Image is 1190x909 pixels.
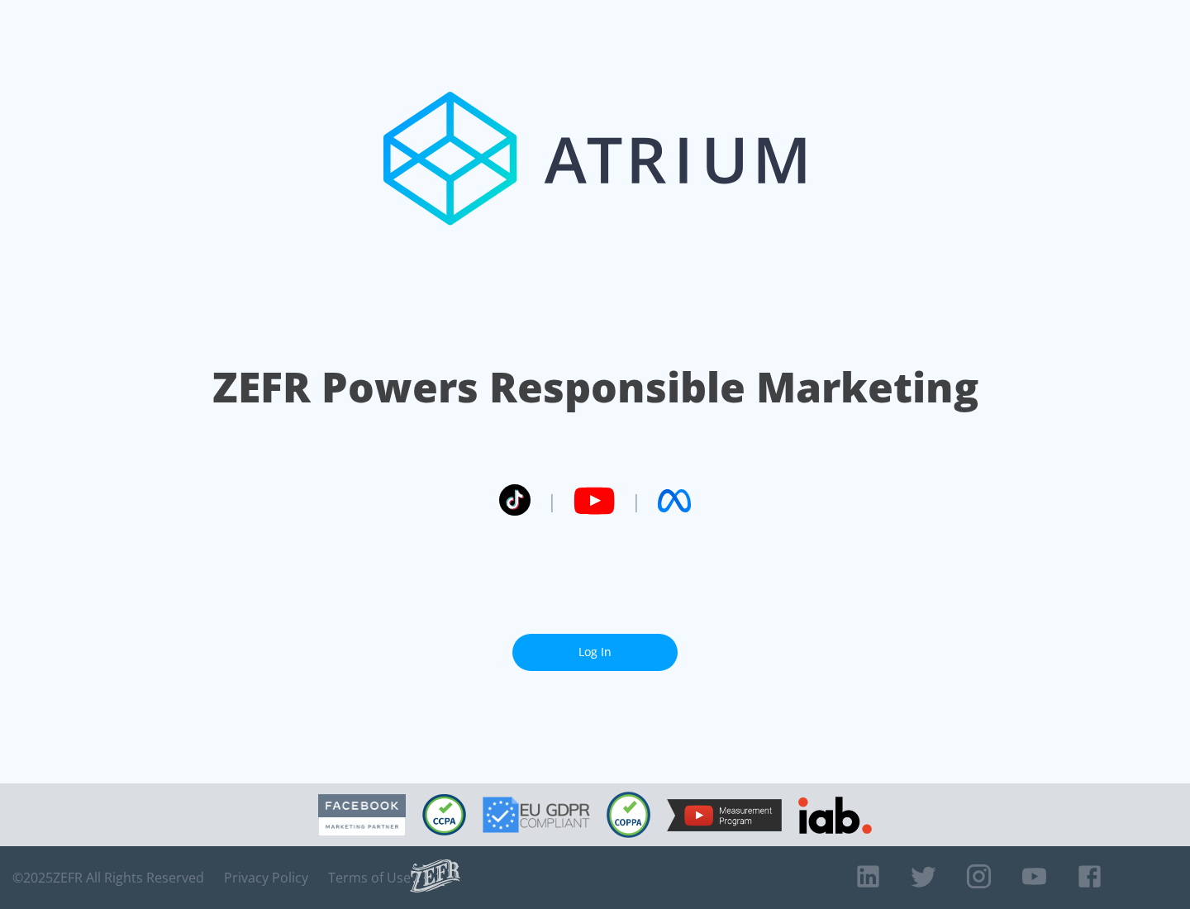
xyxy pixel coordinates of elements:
img: GDPR Compliant [483,797,590,833]
img: YouTube Measurement Program [667,799,782,831]
span: © 2025 ZEFR All Rights Reserved [12,869,204,886]
img: CCPA Compliant [422,794,466,835]
a: Log In [512,634,678,671]
span: | [631,488,641,513]
a: Privacy Policy [224,869,308,886]
a: Terms of Use [328,869,411,886]
img: IAB [798,797,872,834]
span: | [547,488,557,513]
img: COPPA Compliant [607,792,650,838]
img: Facebook Marketing Partner [318,794,406,836]
h1: ZEFR Powers Responsible Marketing [212,359,978,416]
